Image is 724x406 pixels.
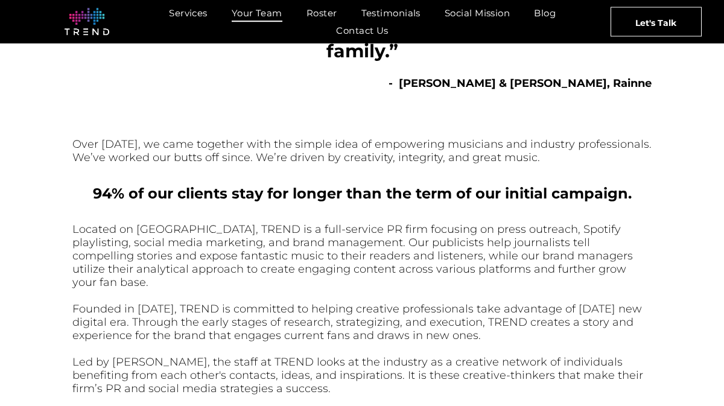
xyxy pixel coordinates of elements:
a: Roster [294,4,349,22]
a: Contact Us [324,22,401,39]
b: - [PERSON_NAME] & [PERSON_NAME], Rainne [389,77,652,90]
a: Testimonials [349,4,433,22]
font: Led by [PERSON_NAME], the staff at TREND looks at the industry as a creative network of individua... [72,355,643,395]
font: Located on [GEOGRAPHIC_DATA], TREND is a full-service PR firm focusing on press outreach, Spotify... [72,223,633,289]
a: Your Team [220,4,294,22]
span: Let's Talk [635,7,676,37]
a: Blog [522,4,568,22]
a: Social Mission [433,4,522,22]
img: logo [65,8,109,36]
span: Founded in [DATE], TREND is committed to helping creative professionals take advantage of [DATE] ... [72,302,642,342]
a: Let's Talk [611,7,702,36]
iframe: Chat Widget [454,19,724,406]
font: Over [DATE], we came together with the simple idea of empowering musicians and industry professio... [72,138,652,164]
a: Services [157,4,220,22]
b: 94% of our clients stay for longer than the term of our initial campaign. [93,185,632,202]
